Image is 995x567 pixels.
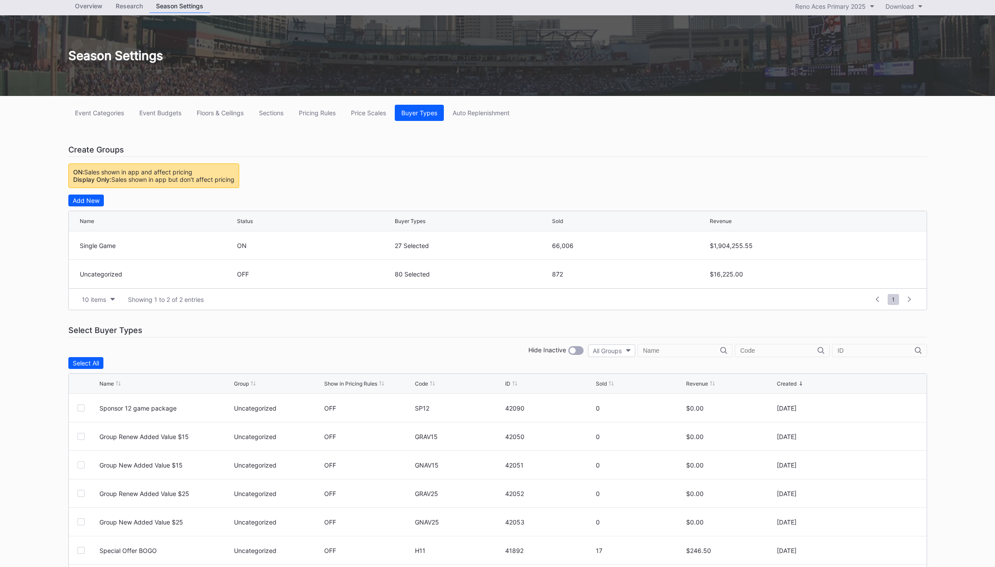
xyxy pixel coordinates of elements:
div: 0 [596,461,684,469]
div: Add New [73,197,99,204]
div: Download [885,3,914,10]
div: 41892 [505,547,594,554]
div: ID [505,380,510,387]
button: Buyer Types [395,105,444,121]
div: Sections [259,109,283,117]
div: [DATE] [777,547,865,554]
div: 80 Selected [395,270,550,278]
div: 42052 [505,490,594,497]
div: GNAV15 [415,461,503,469]
div: GRAV25 [415,490,503,497]
div: Name [80,218,94,224]
div: Event Categories [75,109,124,117]
button: Auto Replenishment [446,105,516,121]
div: 66,006 [552,242,708,249]
div: Uncategorized [234,547,322,554]
div: 42090 [505,404,594,412]
span: Display Only: [73,176,111,183]
div: 42050 [505,433,594,440]
div: All Groups [593,347,622,354]
div: $246.50 [686,547,775,554]
div: Uncategorized [234,490,322,497]
div: OFF [324,518,336,526]
div: Price Scales [351,109,386,117]
div: OFF [324,490,336,497]
div: [DATE] [777,461,865,469]
div: [DATE] [777,490,865,497]
input: ID [838,347,915,354]
div: Uncategorized [234,404,322,412]
div: OFF [237,270,393,278]
div: Group Renew Added Value $15 [99,433,232,440]
a: Event Budgets [133,105,188,121]
div: Select Buyer Types [68,323,927,337]
button: All Groups [588,344,635,357]
div: 0 [596,518,684,526]
button: Floors & Ceilings [190,105,250,121]
button: Sections [252,105,290,121]
button: 10 items [78,294,119,305]
div: Sales shown in app but don't affect pricing [73,176,234,183]
div: Code [415,380,428,387]
div: Uncategorized [80,270,235,278]
div: 872 [552,270,708,278]
div: 10 items [82,296,106,303]
div: GRAV15 [415,433,503,440]
div: Revenue [710,218,732,224]
div: 27 Selected [395,242,550,249]
div: Sponsor 12 game package [99,404,232,412]
button: Event Categories [68,105,131,121]
div: Special Offer BOGO [99,547,232,554]
div: Created [777,380,797,387]
div: Hide Inactive [528,346,566,355]
button: Select All [68,357,103,369]
button: Download [881,0,927,12]
div: [DATE] [777,518,865,526]
div: Group New Added Value $25 [99,518,232,526]
div: 0 [596,404,684,412]
div: Status [237,218,253,224]
div: Create Groups [68,143,927,157]
div: Show in Pricing Rules [324,380,377,387]
button: Add New [68,195,104,206]
div: $0.00 [686,490,775,497]
div: Name [99,380,114,387]
div: Auto Replenishment [453,109,510,117]
div: OFF [324,547,336,554]
div: Group Renew Added Value $25 [99,490,232,497]
div: Group [234,380,249,387]
div: H11 [415,547,503,554]
div: Sales shown in app and affect pricing [73,168,234,176]
div: OFF [324,404,336,412]
button: Pricing Rules [292,105,342,121]
div: SP12 [415,404,503,412]
div: Floors & Ceilings [197,109,244,117]
div: Buyer Types [401,109,437,117]
input: Name [643,347,720,354]
div: 0 [596,433,684,440]
div: OFF [324,461,336,469]
div: Season Settings [60,48,936,63]
div: Revenue [686,380,708,387]
div: Sold [552,218,563,224]
div: Group New Added Value $15 [99,461,232,469]
div: GNAV25 [415,518,503,526]
div: [DATE] [777,404,865,412]
div: Reno Aces Primary 2025 [795,3,866,10]
button: Price Scales [344,105,393,121]
div: ON [237,242,393,249]
div: 42053 [505,518,594,526]
span: 1 [888,294,899,305]
span: ON: [73,168,84,176]
div: $0.00 [686,433,775,440]
div: $1,904,255.55 [710,242,865,249]
div: $0.00 [686,461,775,469]
div: 17 [596,547,684,554]
div: Buyer Types [395,218,425,224]
div: Uncategorized [234,461,322,469]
